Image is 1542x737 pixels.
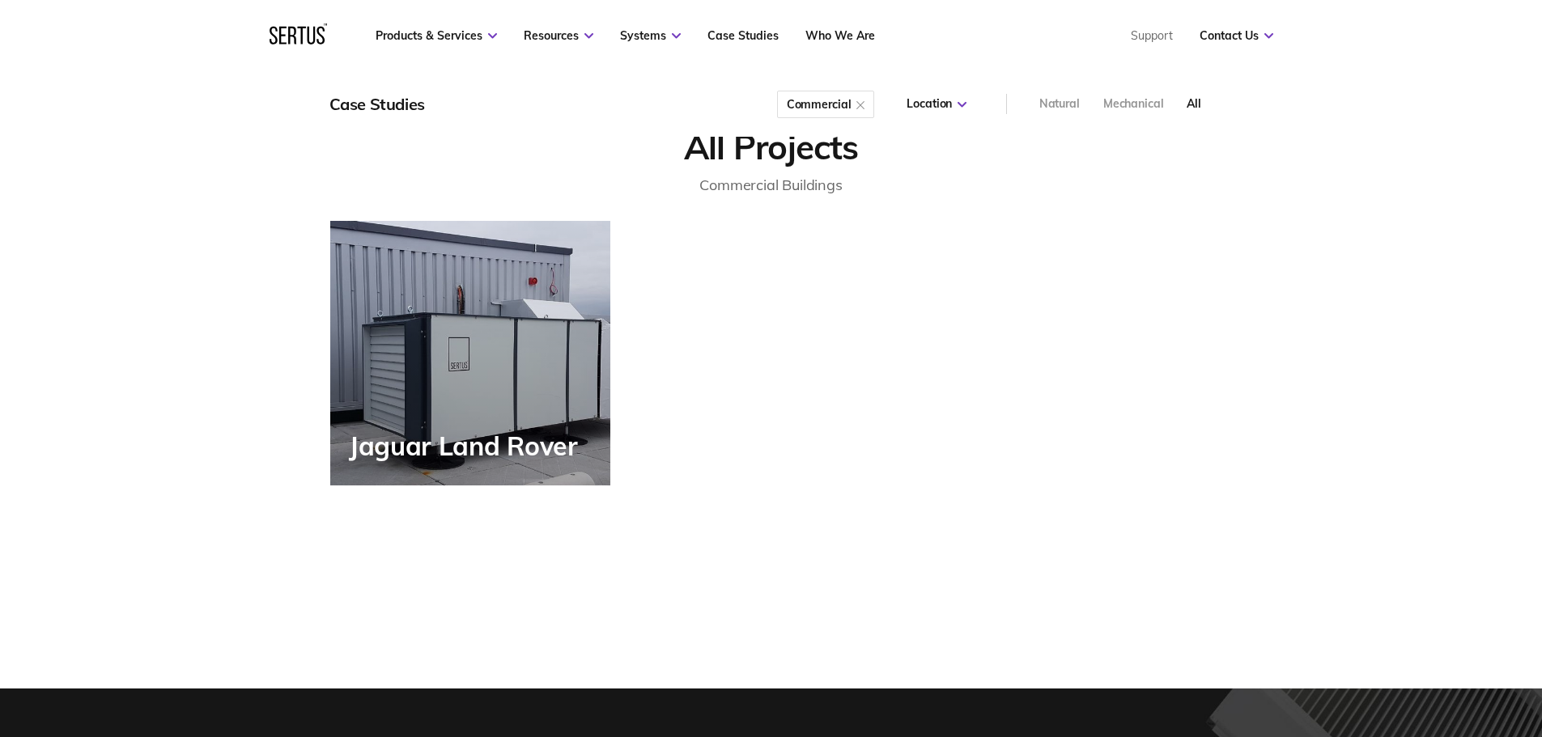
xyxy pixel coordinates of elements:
div: Mechanical [1103,96,1164,112]
div: commercial Buildings [320,174,1222,197]
a: Jaguar Land Rover [330,221,610,485]
div: Case Studies [329,94,425,114]
a: Resources [524,28,593,43]
a: Systems [620,28,681,43]
a: Products & Services [376,28,497,43]
a: Support [1131,28,1173,43]
div: All Projects [320,126,1222,169]
a: Case Studies [707,28,779,43]
div: Location [907,96,966,112]
iframe: Chat Widget [1251,549,1542,737]
div: All [1187,96,1201,112]
a: Who We Are [805,28,875,43]
div: Jaguar Land Rover [349,431,586,460]
div: Natural [1039,96,1080,112]
a: Contact Us [1200,28,1273,43]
